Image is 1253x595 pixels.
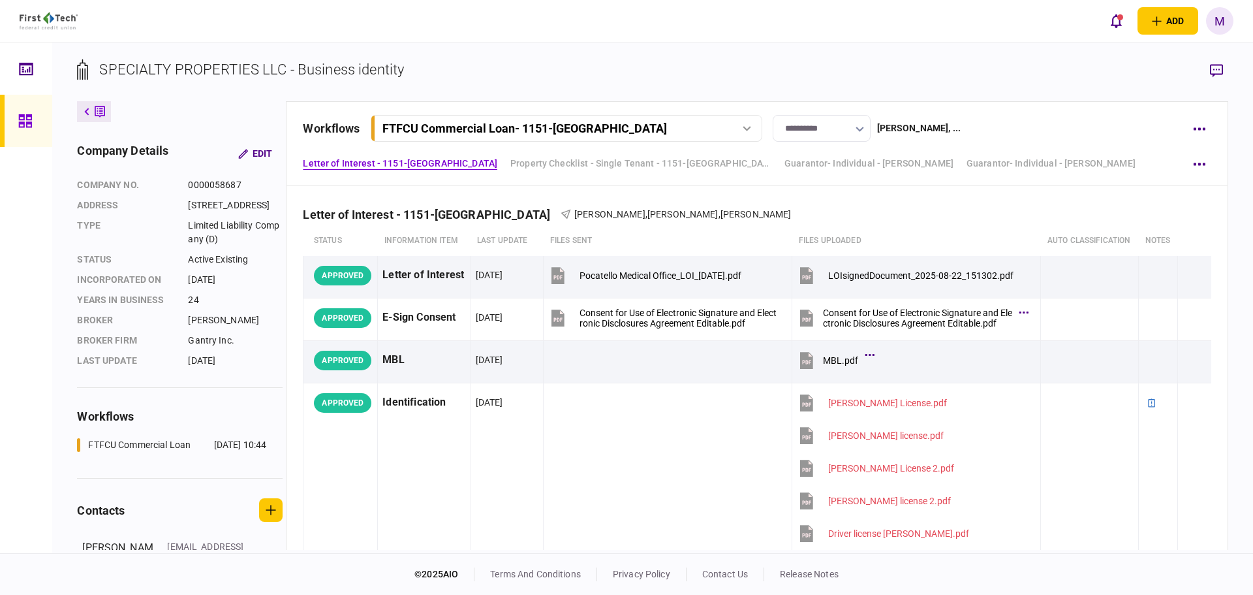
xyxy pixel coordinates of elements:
div: company details [77,142,168,165]
a: terms and conditions [490,569,581,579]
div: [DATE] [188,354,283,368]
div: Gantry Inc. [188,334,283,347]
span: [PERSON_NAME] [574,209,645,219]
div: Consent for Use of Electronic Signature and Electronic Disclosures Agreement Editable.pdf [580,308,777,329]
div: Letter of Interest - 1151-[GEOGRAPHIC_DATA] [303,208,561,221]
div: broker firm [77,334,175,347]
button: Consent for Use of Electronic Signature and Electronic Disclosures Agreement Editable.pdf [548,303,777,332]
a: release notes [780,569,839,579]
div: last update [77,354,175,368]
a: FTFCU Commercial Loan[DATE] 10:44 [77,438,266,452]
a: Guarantor- Individual - [PERSON_NAME] [967,157,1136,170]
button: Charles license 2.pdf [797,486,951,515]
div: [PERSON_NAME] [188,314,283,327]
th: notes [1139,226,1178,256]
div: incorporated on [77,273,175,287]
div: [DATE] [476,268,503,281]
div: FTFCU Commercial Loan [88,438,191,452]
div: Type [77,219,175,246]
button: open adding identity options [1137,7,1198,35]
div: Pocatello Medical Office_LOI_08.21.25.pdf [580,270,741,281]
div: Active Existing [188,253,283,266]
div: workflows [77,408,283,425]
div: Charles license 2.pdf [828,496,951,506]
div: Consent for Use of Electronic Signature and Electronic Disclosures Agreement Editable.pdf [823,308,1012,329]
button: Charles license.pdf [797,421,944,450]
div: Letter of Interest [382,261,465,290]
div: Limited Liability Company (D) [188,219,283,246]
a: Letter of Interest - 1151-[GEOGRAPHIC_DATA] [303,157,497,170]
div: years in business [77,293,175,307]
div: Identification [382,388,465,417]
div: 0000058687 [188,178,283,192]
span: [PERSON_NAME] [720,209,792,219]
div: APPROVED [314,308,371,328]
div: status [77,253,175,266]
div: APPROVED [314,351,371,370]
div: APPROVED [314,393,371,413]
div: 24 [188,293,283,307]
button: Driver license Scot.pdf [797,519,969,548]
div: E-Sign Consent [382,303,465,332]
div: LOIsignedDocument_2025-08-22_151302.pdf [828,270,1013,281]
th: auto classification [1041,226,1139,256]
button: Jim License 2.pdf [797,453,954,483]
div: address [77,199,175,212]
a: Property Checklist - Single Tenant - 1151-[GEOGRAPHIC_DATA], [GEOGRAPHIC_DATA], [GEOGRAPHIC_DATA] [510,157,771,170]
div: Broker [77,314,175,327]
div: Charles license.pdf [828,430,944,441]
button: open notifications list [1102,7,1130,35]
div: [PERSON_NAME] [82,540,154,595]
th: Information item [378,226,471,256]
div: © 2025 AIO [414,568,474,581]
button: LOIsignedDocument_2025-08-22_151302.pdf [797,261,1013,290]
button: M [1206,7,1233,35]
th: last update [471,226,544,256]
span: , [645,209,647,219]
th: files sent [544,226,792,256]
div: SPECIALTY PROPERTIES LLC - Business identity [99,59,404,80]
div: Driver license Scot.pdf [828,528,969,539]
th: status [303,226,378,256]
div: APPROVED [314,266,371,285]
div: [STREET_ADDRESS] [188,199,283,212]
button: Jim License.pdf [797,388,947,417]
div: workflows [303,120,360,137]
button: Pocatello Medical Office_LOI_08.21.25.pdf [548,261,741,290]
div: contacts [77,502,125,519]
a: Guarantor- Individual - [PERSON_NAME] [784,157,953,170]
div: [DATE] [476,353,503,366]
button: Edit [228,142,283,165]
div: company no. [77,178,175,192]
div: FTFCU Commercial Loan - 1151-[GEOGRAPHIC_DATA] [382,121,667,135]
span: [PERSON_NAME] [647,209,719,219]
div: [PERSON_NAME] , ... [877,121,961,135]
span: , [719,209,720,219]
img: client company logo [20,12,78,29]
a: contact us [702,569,748,579]
button: MBL.pdf [797,346,871,375]
div: MBL.pdf [823,355,858,366]
th: Files uploaded [792,226,1041,256]
div: [DATE] [476,396,503,409]
div: [EMAIL_ADDRESS][DOMAIN_NAME] [167,540,252,568]
button: Consent for Use of Electronic Signature and Electronic Disclosures Agreement Editable.pdf [797,303,1025,332]
div: Jim License.pdf [828,398,947,408]
div: MBL [382,346,465,375]
div: [DATE] 10:44 [214,438,267,452]
a: privacy policy [613,569,670,579]
div: Jim License 2.pdf [828,463,954,474]
div: [DATE] [476,311,503,324]
div: [DATE] [188,273,283,287]
button: FTFCU Commercial Loan- 1151-[GEOGRAPHIC_DATA] [371,115,762,142]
